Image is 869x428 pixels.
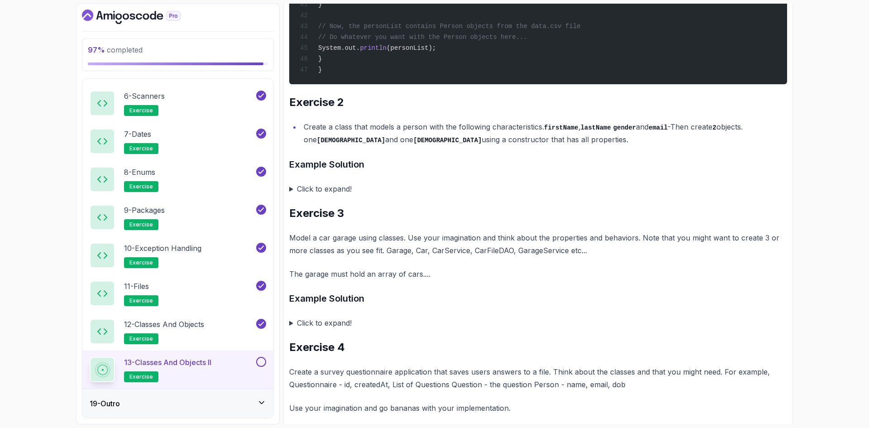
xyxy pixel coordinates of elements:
[318,66,322,73] span: }
[88,45,143,54] span: completed
[124,319,204,330] p: 12 - Classes and Objects
[129,221,153,228] span: exercise
[82,389,273,418] button: 19-Outro
[289,340,787,355] h2: Exercise 4
[544,124,578,131] code: firstName
[318,1,322,8] span: }
[360,44,387,52] span: println
[90,205,266,230] button: 9-Packagesexercise
[129,259,153,266] span: exercise
[289,402,787,414] p: Use your imagination and go bananas with your implementation.
[90,243,266,268] button: 10-Exception Handlingexercise
[289,95,787,110] h2: Exercise 2
[289,157,787,172] h3: Example Solution
[124,205,165,216] p: 9 - Packages
[289,291,787,306] h3: Example Solution
[581,124,611,131] code: lastName
[301,120,787,146] li: Create a class that models a person with the following characteristics. , and -Then create object...
[90,357,266,382] button: 13-Classes and Objects IIexercise
[318,44,360,52] span: System.out.
[124,243,201,254] p: 10 - Exception Handling
[289,231,787,257] p: Model a car garage using classes. Use your imagination and think about the properties and behavio...
[90,398,120,409] h3: 19 - Outro
[129,107,153,114] span: exercise
[129,183,153,190] span: exercise
[649,124,668,131] code: email
[90,91,266,116] button: 6-Scannersexercise
[129,373,153,380] span: exercise
[124,91,165,101] p: 6 - Scanners
[289,183,787,195] summary: Click to expand!
[387,44,436,52] span: (personList);
[318,23,581,30] span: // Now, the personList contains Person objects from the data.csv file
[613,124,636,131] code: gender
[88,45,105,54] span: 97 %
[129,145,153,152] span: exercise
[124,357,211,368] p: 13 - Classes and Objects II
[289,268,787,280] p: The garage must hold an array of cars....
[90,281,266,306] button: 11-Filesexercise
[289,317,787,329] summary: Click to expand!
[124,167,155,178] p: 8 - Enums
[289,365,787,391] p: Create a survey questionnaire application that saves users answers to a file. Think about the cla...
[413,137,482,144] code: [DEMOGRAPHIC_DATA]
[90,319,266,344] button: 12-Classes and Objectsexercise
[712,124,716,131] code: 2
[318,34,527,41] span: // Do whatever you want with the Person objects here...
[318,55,322,63] span: }
[82,10,201,24] a: Dashboard
[90,129,266,154] button: 7-Datesexercise
[124,281,149,292] p: 11 - Files
[129,335,153,342] span: exercise
[289,206,787,221] h2: Exercise 3
[90,167,266,192] button: 8-Enumsexercise
[129,297,153,304] span: exercise
[317,137,385,144] code: [DEMOGRAPHIC_DATA]
[124,129,151,139] p: 7 - Dates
